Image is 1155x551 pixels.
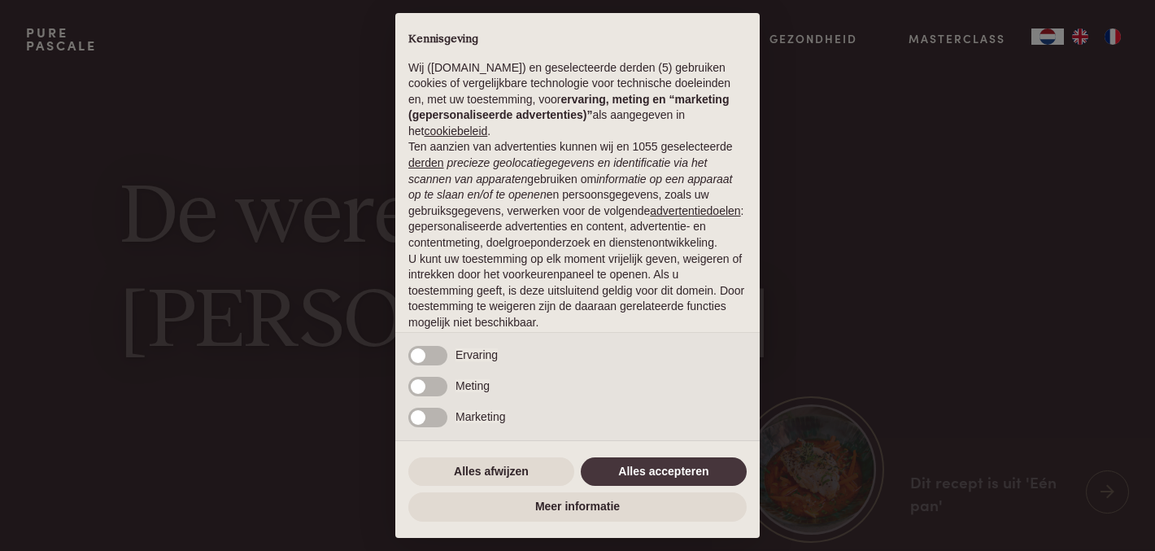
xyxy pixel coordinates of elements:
[408,331,747,379] p: Gebruik de knop “Alles accepteren” om toestemming te geven. Gebruik de knop “Alles afwijzen” om d...
[455,379,490,392] span: Meting
[455,410,505,423] span: Marketing
[650,203,740,220] button: advertentiedoelen
[408,173,733,202] em: informatie op een apparaat op te slaan en/of te openen
[408,457,574,487] button: Alles afwijzen
[408,156,707,186] em: precieze geolocatiegegevens en identificatie via het scannen van apparaten
[581,457,747,487] button: Alles accepteren
[408,93,729,122] strong: ervaring, meting en “marketing (gepersonaliseerde advertenties)”
[455,348,498,361] span: Ervaring
[424,125,487,138] a: cookiebeleid
[408,251,747,331] p: U kunt uw toestemming op elk moment vrijelijk geven, weigeren of intrekken door het voorkeurenpan...
[408,60,747,140] p: Wij ([DOMAIN_NAME]) en geselecteerde derden (5) gebruiken cookies of vergelijkbare technologie vo...
[408,155,444,172] button: derden
[408,33,747,47] h2: Kennisgeving
[408,492,747,522] button: Meer informatie
[408,139,747,251] p: Ten aanzien van advertenties kunnen wij en 1055 geselecteerde gebruiken om en persoonsgegevens, z...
